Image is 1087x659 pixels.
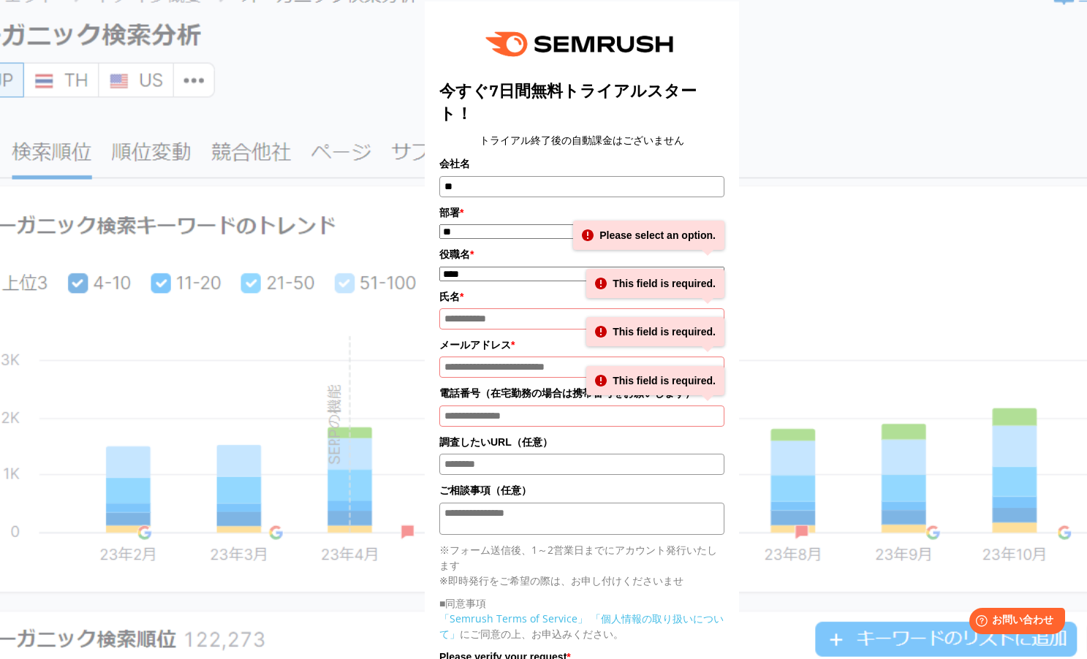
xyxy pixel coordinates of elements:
div: This field is required. [586,317,724,346]
p: ※フォーム送信後、1～2営業日までにアカウント発行いたします ※即時発行をご希望の際は、お申し付けくださいませ [439,542,724,588]
a: 「Semrush Terms of Service」 [439,612,588,625]
label: ご相談事項（任意） [439,482,724,498]
div: Please select an option. [573,221,724,250]
img: e6a379fe-ca9f-484e-8561-e79cf3a04b3f.png [475,16,689,72]
label: 役職名 [439,246,724,262]
p: にご同意の上、お申込みください。 [439,611,724,641]
div: This field is required. [586,269,724,298]
label: 調査したいURL（任意） [439,434,724,450]
label: 氏名 [439,289,724,305]
label: メールアドレス [439,337,724,353]
label: 部署 [439,205,724,221]
label: 電話番号（在宅勤務の場合は携帯番号をお願いします） [439,385,724,401]
title: 今すぐ7日間無料トライアルスタート！ [439,80,724,125]
center: トライアル終了後の自動課金はございません [439,132,724,148]
label: 会社名 [439,156,724,172]
iframe: Help widget launcher [957,602,1071,643]
p: ■同意事項 [439,595,724,611]
a: 「個人情報の取り扱いについて」 [439,612,724,641]
div: This field is required. [586,366,724,395]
